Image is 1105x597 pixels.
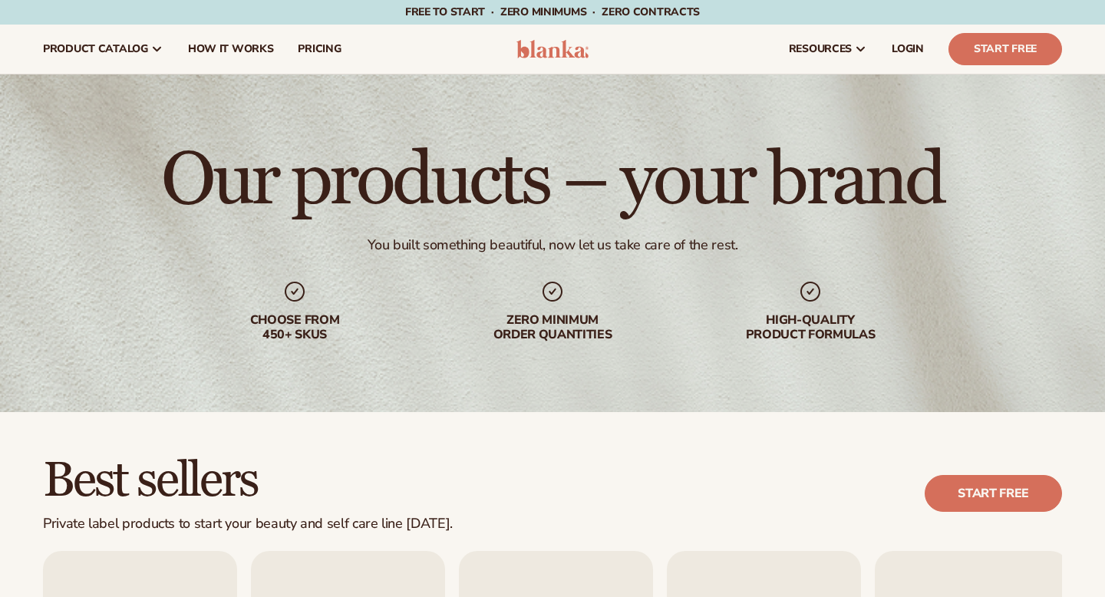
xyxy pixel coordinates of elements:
[43,455,453,506] h2: Best sellers
[43,516,453,533] div: Private label products to start your beauty and self care line [DATE].
[176,25,286,74] a: How It Works
[879,25,936,74] a: LOGIN
[777,25,879,74] a: resources
[188,43,274,55] span: How It Works
[196,313,393,342] div: Choose from 450+ Skus
[948,33,1062,65] a: Start Free
[298,43,341,55] span: pricing
[405,5,700,19] span: Free to start · ZERO minimums · ZERO contracts
[925,475,1062,512] a: Start free
[892,43,924,55] span: LOGIN
[161,144,943,218] h1: Our products – your brand
[31,25,176,74] a: product catalog
[454,313,651,342] div: Zero minimum order quantities
[516,40,589,58] img: logo
[789,43,852,55] span: resources
[285,25,353,74] a: pricing
[368,236,738,254] div: You built something beautiful, now let us take care of the rest.
[43,43,148,55] span: product catalog
[712,313,909,342] div: High-quality product formulas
